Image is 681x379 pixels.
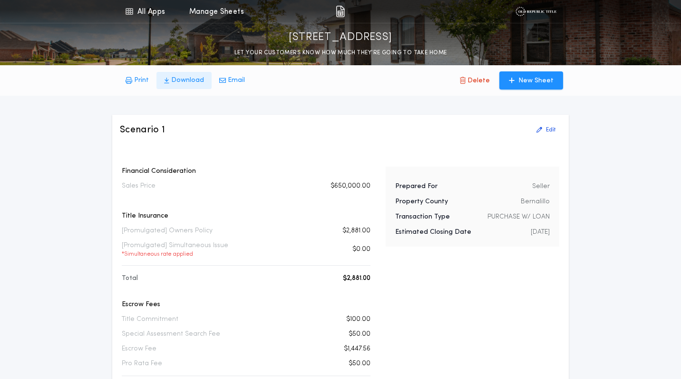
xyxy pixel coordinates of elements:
p: Title Insurance [122,211,370,221]
p: Property County [395,197,448,207]
p: Pro Rata Fee [122,359,162,369]
p: $50.00 [349,359,370,369]
p: $100.00 [346,315,370,324]
button: Print [118,72,156,89]
p: $650,000.00 [331,181,370,191]
p: Estimated Closing Date [395,228,471,237]
button: Edit [531,122,561,138]
p: $50.00 [349,329,370,339]
p: Prepared For [395,182,438,191]
p: Financial Consideration [122,167,370,176]
p: Seller [532,182,550,191]
p: Delete [467,76,490,86]
button: Email [212,72,253,89]
button: Download [156,72,212,89]
p: Escrow Fees [122,300,370,309]
button: Delete [452,71,497,90]
p: Bernalillo [521,197,550,207]
p: Print [134,76,149,85]
p: Edit [546,126,555,134]
p: * Simultaneous rate applied [122,250,228,258]
h3: Scenario 1 [120,123,165,137]
p: New Sheet [518,76,554,86]
p: Transaction Type [395,212,450,222]
p: $2,881.00 [342,226,370,236]
p: Escrow Fee [122,344,156,354]
p: LET YOUR CUSTOMERS KNOW HOW MUCH THEY’RE GOING TO TAKE HOME [234,48,447,58]
p: [Promulgated] Simultaneous Issue [122,241,228,258]
button: New Sheet [499,71,563,90]
p: Special Assessment Search Fee [122,329,220,339]
p: Email [228,76,245,85]
p: [DATE] [531,228,550,237]
p: $1,447.56 [344,344,370,354]
p: $0.00 [352,245,370,254]
img: img [336,6,345,17]
img: vs-icon [516,7,556,16]
p: PURCHASE W/ LOAN [487,212,550,222]
p: [STREET_ADDRESS] [289,30,392,45]
p: Title Commitment [122,315,178,324]
p: $2,881.00 [343,274,370,283]
p: [Promulgated] Owners Policy [122,226,213,236]
p: Sales Price [122,181,156,191]
p: Download [171,76,204,85]
p: Total [122,274,138,283]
